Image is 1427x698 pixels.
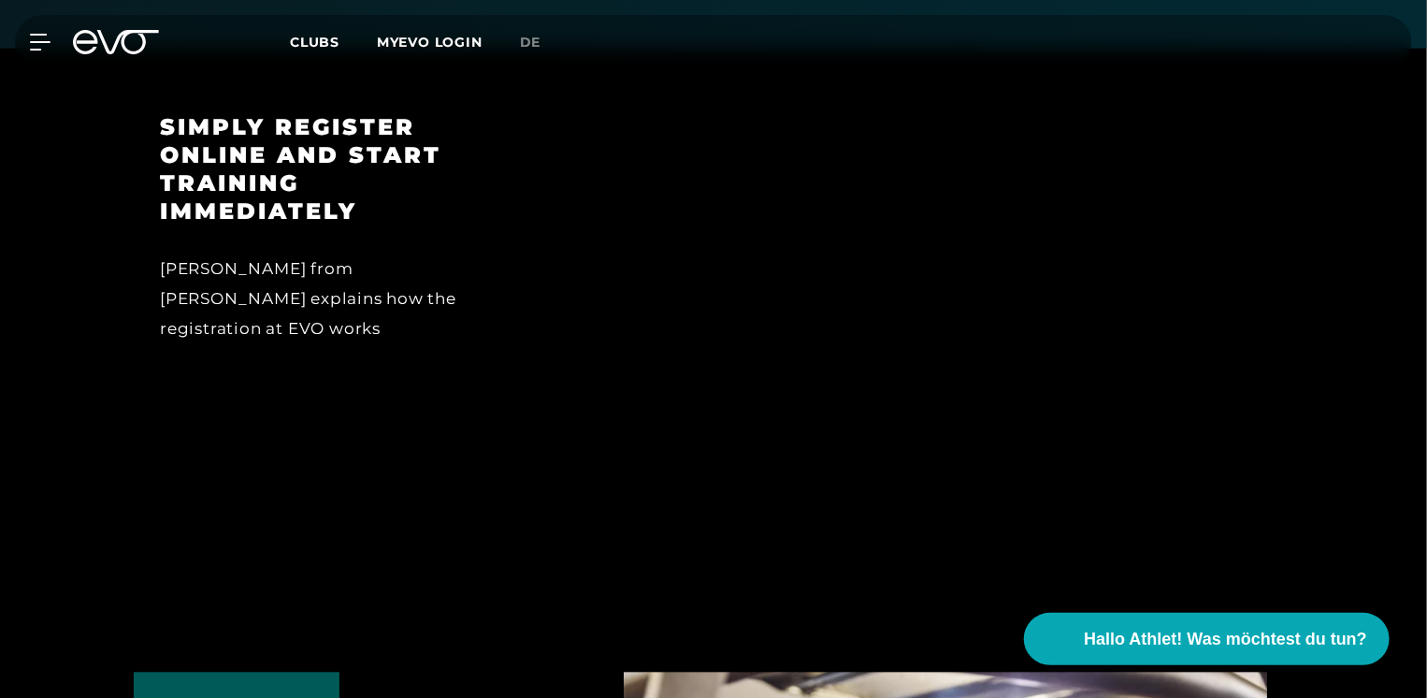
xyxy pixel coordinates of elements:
[1024,613,1390,665] button: Hallo Athlet! Was möchtest du tun?
[520,34,541,51] span: de
[290,34,339,51] span: Clubs
[290,33,377,51] a: Clubs
[160,254,494,345] div: [PERSON_NAME] from [PERSON_NAME] explains how the registration at EVO works
[1084,627,1367,652] span: Hallo Athlet! Was möchtest du tun?
[520,32,564,53] a: de
[377,34,483,51] a: MYEVO LOGIN
[160,114,494,226] h3: Simply register online and start training immediately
